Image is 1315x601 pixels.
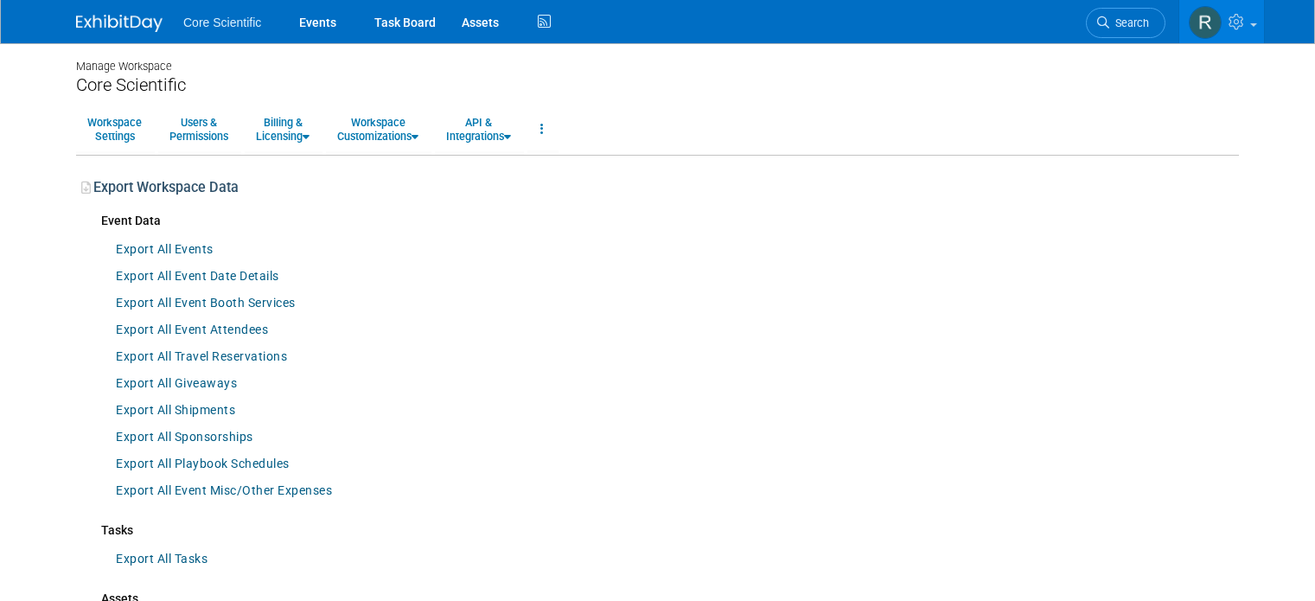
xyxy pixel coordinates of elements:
a: Export All Tasks [107,546,216,572]
a: Export All Event Attendees [107,316,277,343]
span: Search [1109,16,1149,29]
a: Export All Giveaways [107,370,246,397]
a: WorkspaceCustomizations [326,108,430,150]
a: Export All Shipments [107,397,244,424]
img: Rachel Wolff [1189,6,1222,39]
a: Export All Events [107,236,222,263]
a: Export All Event Misc/Other Expenses [107,477,341,504]
a: API &Integrations [435,108,522,150]
a: Export All Event Date Details [107,263,288,290]
a: Export All Playbook Schedules [107,451,298,477]
img: ExhibitDay [76,15,163,32]
div: Manage Workspace [76,43,1239,74]
a: Export All Event Booth Services [107,290,304,316]
div: Export Workspace Data [81,161,1234,203]
div: Event Data [94,203,1234,236]
div: Tasks [94,504,1234,546]
div: Core Scientific [76,74,1239,96]
a: Export All Sponsorships [107,424,262,451]
a: Users &Permissions [158,108,239,150]
a: Billing &Licensing [245,108,321,150]
span: Core Scientific [183,16,261,29]
a: Export All Travel Reservations [107,343,296,370]
a: Search [1086,8,1165,38]
a: WorkspaceSettings [76,108,153,150]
